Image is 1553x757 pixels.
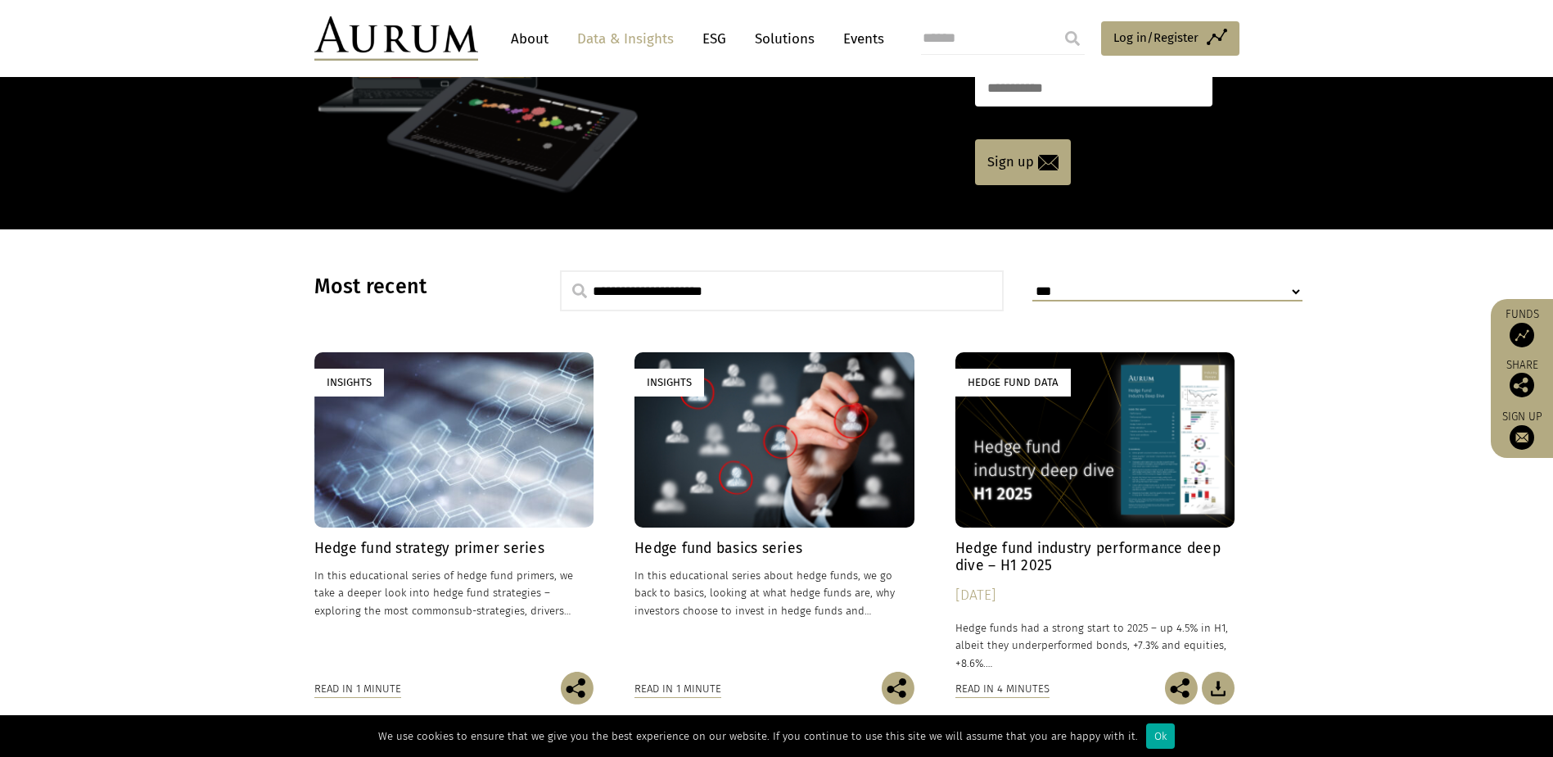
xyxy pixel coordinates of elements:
a: ESG [694,24,734,54]
img: Share this post [561,672,594,705]
img: Share this post [882,672,914,705]
a: Hedge Fund Data Hedge fund industry performance deep dive – H1 2025 [DATE] Hedge funds had a stro... [955,352,1235,671]
h4: Hedge fund strategy primer series [314,540,594,557]
a: Sign up [1499,410,1545,450]
a: Insights Hedge fund basics series In this educational series about hedge funds, we go back to bas... [634,352,914,671]
p: In this educational series about hedge funds, we go back to basics, looking at what hedge funds a... [634,567,914,619]
a: Data & Insights [569,24,682,54]
img: Sign up to our newsletter [1510,425,1534,450]
img: search.svg [572,283,587,298]
img: Share this post [1165,672,1198,705]
a: Insights Hedge fund strategy primer series In this educational series of hedge fund primers, we t... [314,352,594,671]
div: [DATE] [955,584,1235,607]
a: Sign up [975,139,1071,185]
h4: Hedge fund basics series [634,540,914,557]
div: Read in 1 minute [634,680,721,698]
img: email-icon [1038,155,1059,170]
img: Aurum [314,16,478,61]
div: Insights [314,369,384,396]
img: Download Article [1202,672,1235,705]
div: Insights [634,369,704,396]
div: Ok [1146,723,1175,749]
a: Solutions [747,24,823,54]
p: In this educational series of hedge fund primers, we take a deeper look into hedge fund strategie... [314,567,594,619]
div: Read in 1 minute [314,680,401,698]
span: Log in/Register [1113,28,1199,48]
div: Share [1499,360,1545,397]
div: Hedge Fund Data [955,369,1071,396]
p: Hedge funds had a strong start to 2025 – up 4.5% in H1, albeit they underperformed bonds, +7.3% a... [955,619,1235,671]
a: About [503,24,557,54]
a: Events [835,24,884,54]
h3: Most recent [314,274,519,299]
div: Read in 4 minutes [955,680,1050,698]
a: Funds [1499,307,1545,347]
span: sub-strategies [454,605,525,617]
h4: Hedge fund industry performance deep dive – H1 2025 [955,540,1235,574]
img: Access Funds [1510,323,1534,347]
input: Submit [1056,22,1089,55]
img: Share this post [1510,373,1534,397]
a: Log in/Register [1101,21,1239,56]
